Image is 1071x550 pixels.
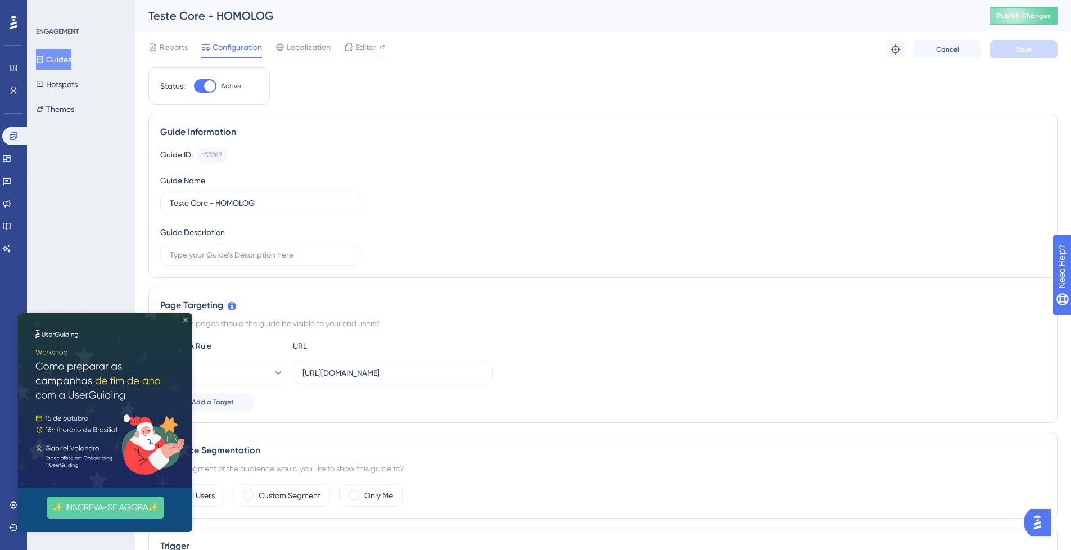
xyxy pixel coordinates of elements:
[160,462,1046,475] div: Which segment of the audience would you like to show this guide to?
[36,27,79,36] div: ENGAGEMENT
[160,226,225,239] div: Guide Description
[364,489,393,502] label: Only Me
[990,7,1058,25] button: Publish Changes
[259,489,320,502] label: Custom Segment
[213,40,262,54] span: Configuration
[355,40,376,54] span: Editor
[170,197,351,209] input: Type your Guide’s Name here
[36,74,78,94] button: Hotspots
[997,11,1051,20] span: Publish Changes
[160,40,188,54] span: Reports
[302,367,483,379] input: yourwebsite.com/path
[170,249,351,261] input: Type your Guide’s Description here
[160,317,1046,330] div: On which pages should the guide be visible to your end users?
[160,339,284,353] div: Choose A Rule
[165,4,170,9] div: Close Preview
[36,49,71,70] button: Guides
[1016,45,1032,54] span: Save
[990,40,1058,58] button: Save
[186,489,215,502] label: All Users
[160,393,253,411] button: Add a Target
[160,444,1046,457] div: Audience Segmentation
[160,79,185,93] div: Status:
[1024,506,1058,539] iframe: UserGuiding AI Assistant Launcher
[160,125,1046,139] div: Guide Information
[26,3,70,16] span: Need Help?
[287,40,331,54] span: Localization
[202,151,222,160] div: 153387
[293,339,417,353] div: URL
[221,82,241,91] span: Active
[160,299,1046,312] div: Page Targeting
[160,174,205,187] div: Guide Name
[192,398,234,407] span: Add a Target
[936,45,959,54] span: Cancel
[160,148,193,163] div: Guide ID:
[29,183,146,205] button: ✨ INSCREVA-SE AGORA✨
[148,8,962,24] div: Teste Core - HOMOLOG
[914,40,981,58] button: Cancel
[160,362,284,384] button: equals
[36,99,74,119] button: Themes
